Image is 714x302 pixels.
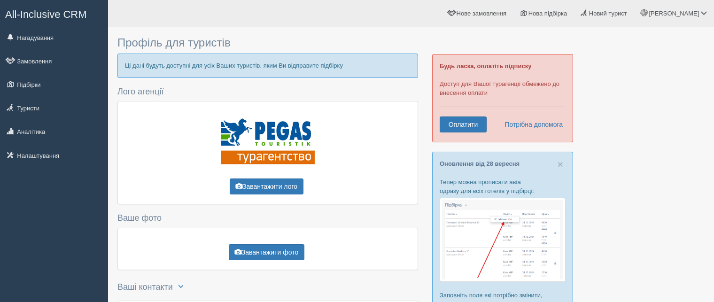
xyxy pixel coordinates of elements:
[528,10,567,17] span: Нова підбірка
[117,87,418,97] h4: Лого агенції
[5,8,87,20] span: All-Inclusive CRM
[229,244,304,260] button: Завантажити фото
[221,117,315,164] img: 1636484927.png
[440,62,531,70] b: Будь ласка, оплатіть підписку
[117,279,418,296] h4: Ваші контакти
[440,198,566,282] img: %D0%BF%D1%96%D0%B4%D0%B1%D1%96%D1%80%D0%BA%D0%B0-%D0%B0%D0%B2%D1%96%D0%B0-1-%D1%81%D1%80%D0%BC-%D...
[558,159,563,170] span: ×
[0,0,108,26] a: All-Inclusive CRM
[457,10,506,17] span: Нове замовлення
[498,116,563,132] a: Потрібна допомога
[117,54,418,77] p: Ці дані будуть доступні для усіх Ваших туристів, яким Ви відправите підбірку
[117,37,418,49] h3: Профіль для туристів
[432,54,573,142] div: Доступ для Вашої турагенції обмежено до внесення оплати
[440,178,566,195] p: Тепер можна прописати авіа одразу для всіх готелів у підбірці:
[649,10,699,17] span: [PERSON_NAME]
[558,159,563,169] button: Close
[230,178,303,194] button: Завантажити лого
[589,10,627,17] span: Новий турист
[117,214,418,223] h4: Ваше фото
[440,160,520,167] a: Оновлення від 28 вересня
[440,116,487,132] a: Оплатити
